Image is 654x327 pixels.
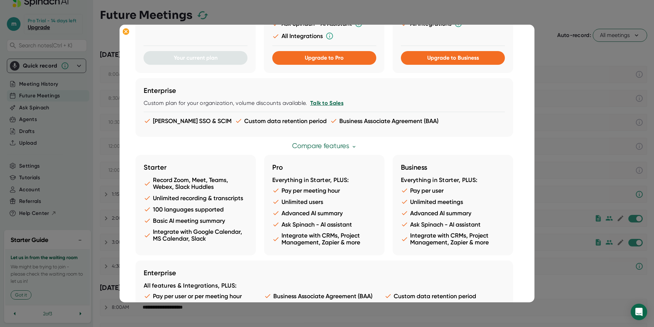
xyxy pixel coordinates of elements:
li: Advanced AI summary [272,209,376,217]
h3: Enterprise [144,86,505,95]
li: Record Zoom, Meet, Teams, Webex, Slack Huddles [144,177,248,190]
h3: Business [401,163,505,171]
button: Upgrade to Pro [272,51,376,65]
li: Unlimited users [272,198,376,205]
div: Custom plan for your organization, volume discounts available. [144,100,505,107]
button: Upgrade to Business [401,51,505,65]
li: Advanced AI summary [401,209,505,217]
li: Ask Spinach - AI assistant [272,221,376,228]
li: Integrate with CRMs, Project Management, Zapier & more [272,232,376,246]
li: Ask Spinach - AI assistant [401,221,505,228]
a: Talk to Sales [310,100,343,106]
li: Pay per user or per meeting hour [144,292,264,300]
div: Everything in Starter, PLUS: [401,177,505,184]
li: Unlimited meetings [401,198,505,205]
li: [PERSON_NAME] SSO & SCIM [144,117,232,124]
h3: Starter [144,163,248,171]
li: Custom data retention period [235,117,327,124]
a: Compare features [292,142,356,150]
h3: Enterprise [144,269,505,277]
span: Upgrade to Pro [305,54,344,61]
button: Your current plan [144,51,248,65]
div: All features & Integrations, PLUS: [144,282,505,290]
li: Business Associate Agreement (BAA) [264,292,384,300]
span: Your current plan [174,54,218,61]
li: 100 languages supported [144,206,248,213]
li: Integrate with Google Calendar, MS Calendar, Slack [144,228,248,242]
li: Custom data retention period [384,292,505,300]
div: Open Intercom Messenger [631,304,647,320]
h3: Pro [272,163,376,171]
li: Pay per user [401,187,505,194]
li: Unlimited recording & transcripts [144,194,248,202]
li: Integrate with CRMs, Project Management, Zapier & more [401,232,505,246]
li: All Integrations [272,32,376,40]
div: Everything in Starter, PLUS: [272,177,376,184]
li: Business Associate Agreement (BAA) [330,117,439,124]
li: Basic AI meeting summary [144,217,248,224]
li: Pay per meeting hour [272,187,376,194]
span: Upgrade to Business [427,54,479,61]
